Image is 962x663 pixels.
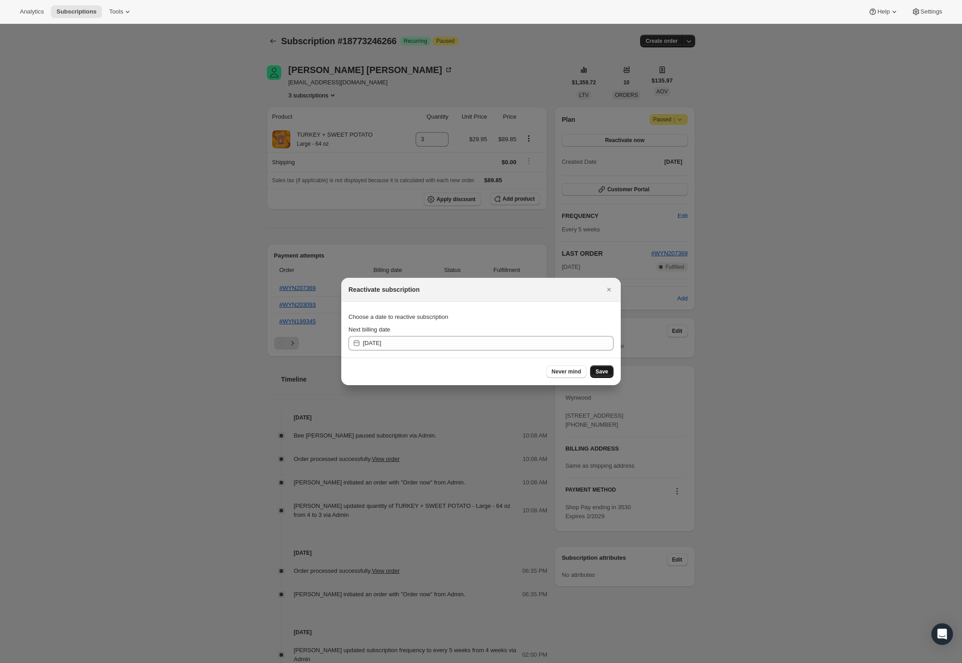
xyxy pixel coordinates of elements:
[51,5,102,18] button: Subscriptions
[56,8,96,15] span: Subscriptions
[20,8,44,15] span: Analytics
[596,368,608,375] span: Save
[931,623,953,645] div: Open Intercom Messenger
[921,8,942,15] span: Settings
[863,5,904,18] button: Help
[104,5,137,18] button: Tools
[590,365,614,378] button: Save
[603,283,615,296] button: Close
[109,8,123,15] span: Tools
[546,365,586,378] button: Never mind
[14,5,49,18] button: Analytics
[348,309,614,325] div: Choose a date to reactive subscription
[906,5,948,18] button: Settings
[877,8,889,15] span: Help
[348,326,390,333] span: Next billing date
[552,368,581,375] span: Never mind
[348,285,420,294] h2: Reactivate subscription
